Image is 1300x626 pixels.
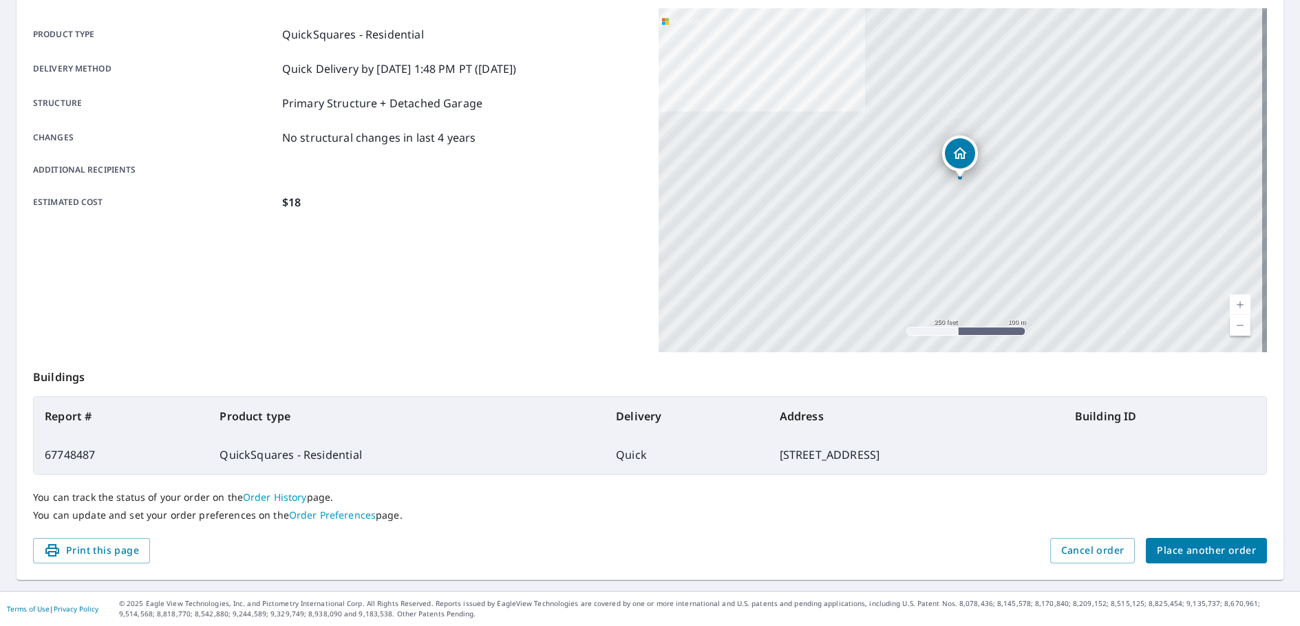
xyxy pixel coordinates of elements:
[119,598,1293,619] p: © 2025 Eagle View Technologies, Inc. and Pictometry International Corp. All Rights Reserved. Repo...
[33,129,277,146] p: Changes
[289,508,376,521] a: Order Preferences
[209,397,605,435] th: Product type
[1050,538,1136,563] button: Cancel order
[243,490,307,504] a: Order History
[209,435,605,474] td: QuickSquares - Residential
[33,194,277,211] p: Estimated cost
[54,604,98,614] a: Privacy Policy
[282,194,301,211] p: $18
[1061,542,1125,559] span: Cancel order
[1146,538,1267,563] button: Place another order
[769,435,1064,474] td: [STREET_ADDRESS]
[34,435,209,474] td: 67748487
[33,538,150,563] button: Print this page
[33,95,277,111] p: Structure
[44,542,139,559] span: Print this page
[282,95,482,111] p: Primary Structure + Detached Garage
[33,352,1267,396] p: Buildings
[1230,294,1250,315] a: Current Level 17, Zoom In
[34,397,209,435] th: Report #
[942,136,978,178] div: Dropped pin, building 1, Residential property, 7595 Marthas Way Navarre, FL 32566
[1230,315,1250,336] a: Current Level 17, Zoom Out
[33,164,277,176] p: Additional recipients
[282,61,517,77] p: Quick Delivery by [DATE] 1:48 PM PT ([DATE])
[282,26,424,43] p: QuickSquares - Residential
[7,604,50,614] a: Terms of Use
[605,435,768,474] td: Quick
[33,509,1267,521] p: You can update and set your order preferences on the page.
[282,129,476,146] p: No structural changes in last 4 years
[33,61,277,77] p: Delivery method
[1064,397,1266,435] th: Building ID
[7,605,98,613] p: |
[1157,542,1256,559] span: Place another order
[769,397,1064,435] th: Address
[605,397,768,435] th: Delivery
[33,26,277,43] p: Product type
[33,491,1267,504] p: You can track the status of your order on the page.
